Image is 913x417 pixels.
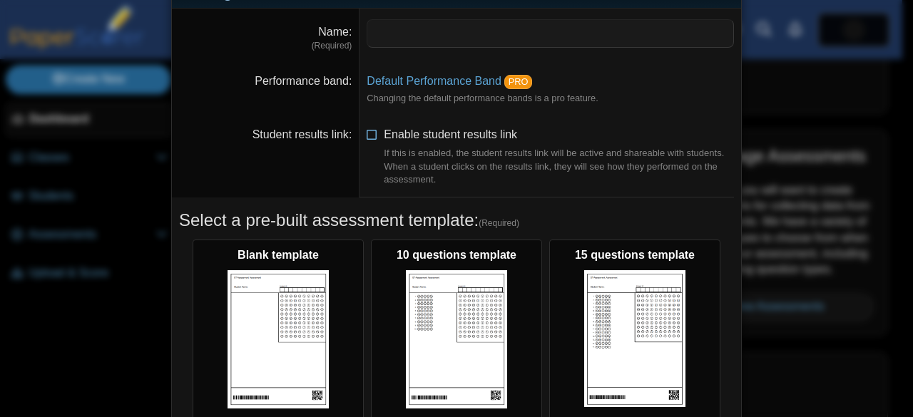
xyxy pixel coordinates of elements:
label: Performance band [255,75,352,87]
img: scan_sheet_15_questions.png [584,270,685,407]
span: Enable student results link [384,128,734,186]
span: (Required) [479,217,519,230]
a: Default Performance Band [367,75,501,87]
small: Changing the default performance bands is a pro feature. [367,93,598,103]
label: Student results link [253,128,352,140]
b: 10 questions template [397,249,516,261]
a: PRO [504,75,532,89]
dfn: (Required) [179,40,352,52]
b: Blank template [238,249,319,261]
div: If this is enabled, the student results link will be active and shareable with students. When a s... [384,147,734,186]
img: scan_sheet_10_questions.png [406,270,507,408]
h5: Select a pre-built assessment template: [179,208,734,232]
img: scan_sheet_blank.png [228,270,329,408]
label: Name [318,26,352,38]
b: 15 questions template [575,249,695,261]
